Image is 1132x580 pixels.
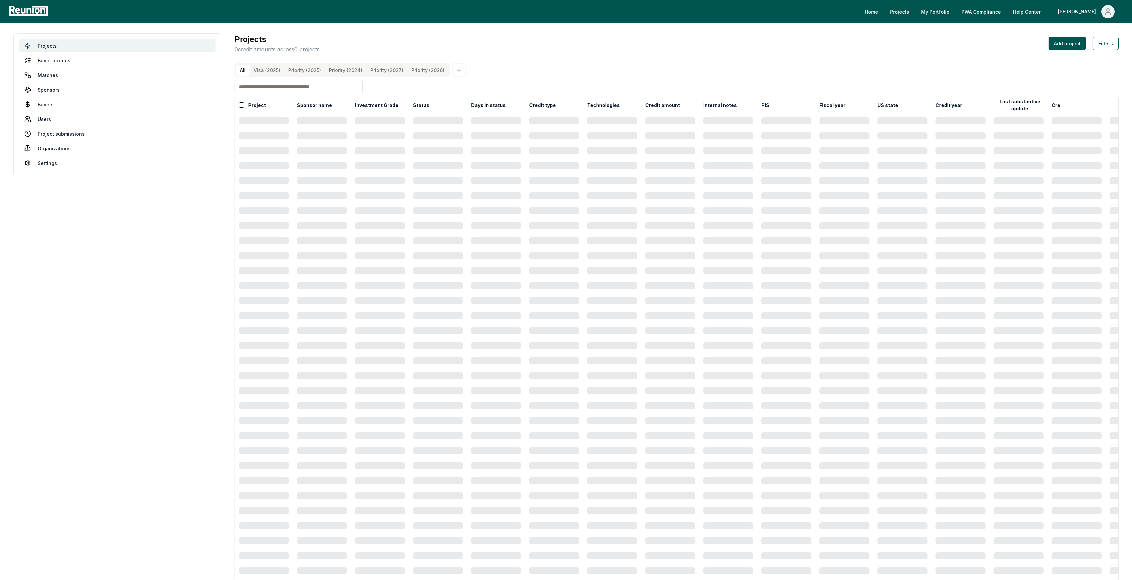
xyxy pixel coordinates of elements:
[992,98,1048,112] button: Last substantive update
[956,5,1006,18] a: PWA Compliance
[296,98,333,112] button: Sponsor name
[19,83,216,96] a: Sponsors
[19,112,216,126] a: Users
[1050,98,1073,112] button: Created
[354,98,400,112] button: Investment Grade
[916,5,955,18] a: My Portfolio
[1053,5,1120,18] button: [PERSON_NAME]
[859,5,883,18] a: Home
[19,39,216,52] a: Projects
[236,65,250,76] button: All
[1049,37,1086,50] button: Add project
[644,98,681,112] button: Credit amount
[1093,37,1119,50] button: Filters
[366,65,407,76] button: Priority (2027)
[250,65,284,76] button: Visa (2025)
[528,98,557,112] button: Credit type
[1008,5,1046,18] a: Help Center
[818,98,847,112] button: Fiscal year
[235,45,320,53] p: 0 credit amounts across 0 projects
[19,54,216,67] a: Buyer profiles
[19,68,216,82] a: Matches
[19,98,216,111] a: Buyers
[876,98,899,112] button: US state
[1058,5,1099,18] div: [PERSON_NAME]
[19,156,216,170] a: Settings
[702,98,738,112] button: Internal notes
[885,5,914,18] a: Projects
[284,65,325,76] button: Priority (2025)
[934,98,964,112] button: Credit year
[412,98,431,112] button: Status
[859,5,1125,18] nav: Main
[247,98,267,112] button: Project
[407,65,448,76] button: Priority (2026)
[325,65,366,76] button: Priority (2024)
[19,142,216,155] a: Organizations
[760,98,771,112] button: PIS
[470,98,507,112] button: Days in status
[235,33,320,45] h3: Projects
[586,98,621,112] button: Technologies
[19,127,216,140] a: Project submissions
